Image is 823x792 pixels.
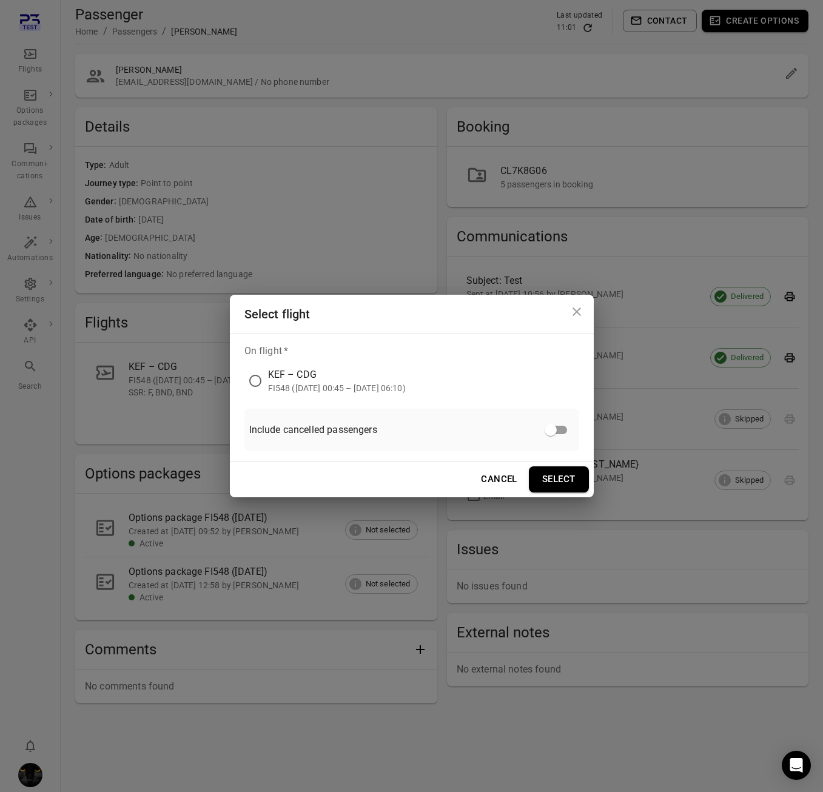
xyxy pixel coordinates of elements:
button: Select [529,466,589,492]
div: KEF – CDG [268,367,406,382]
h2: Select flight [230,295,594,334]
button: Cancel [474,466,524,492]
button: Close dialog [565,300,589,324]
div: FI548 ([DATE] 00:45 – [DATE] 06:10) [268,382,406,394]
div: Open Intercom Messenger [782,751,811,780]
legend: On flight [244,344,289,358]
div: Include cancelled passengers [244,409,579,451]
